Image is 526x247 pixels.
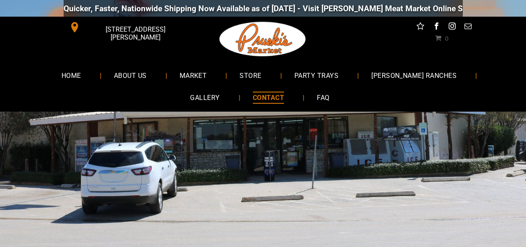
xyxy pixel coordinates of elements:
a: ABOUT US [101,64,159,86]
a: Social network [415,21,426,34]
a: MARKET [167,64,220,86]
a: GALLERY [178,87,232,109]
a: [PERSON_NAME] RANCHES [359,64,469,86]
a: instagram [447,21,457,34]
a: facebook [431,21,442,34]
a: STORE [227,64,274,86]
a: [STREET_ADDRESS][PERSON_NAME] [64,21,191,34]
img: Pruski-s+Market+HQ+Logo2-259w.png [218,17,308,62]
a: FAQ [304,87,342,109]
a: email [462,21,473,34]
a: HOME [49,64,94,86]
a: PARTY TRAYS [282,64,351,86]
span: [STREET_ADDRESS][PERSON_NAME] [81,21,189,45]
span: 0 [445,35,448,41]
a: CONTACT [240,87,296,109]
